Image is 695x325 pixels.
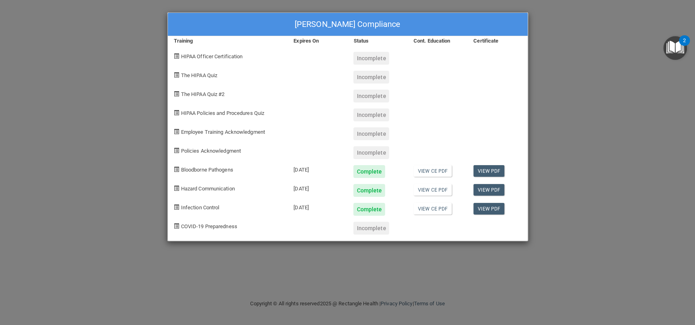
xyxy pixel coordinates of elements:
[353,71,389,84] div: Incomplete
[663,36,687,60] button: Open Resource Center, 2 new notifications
[287,197,347,216] div: [DATE]
[168,36,288,46] div: Training
[347,36,407,46] div: Status
[181,110,264,116] span: HIPAA Policies and Procedures Quiz
[181,167,233,173] span: Bloodborne Pathogens
[353,52,389,65] div: Incomplete
[181,91,225,97] span: The HIPAA Quiz #2
[353,146,389,159] div: Incomplete
[181,223,237,229] span: COVID-19 Preparedness
[181,72,217,78] span: The HIPAA Quiz
[408,36,467,46] div: Cont. Education
[683,41,686,51] div: 2
[287,178,347,197] div: [DATE]
[181,148,241,154] span: Policies Acknowledgment
[287,36,347,46] div: Expires On
[473,165,504,177] a: View PDF
[181,186,235,192] span: Hazard Communication
[414,184,452,196] a: View CE PDF
[168,13,528,36] div: [PERSON_NAME] Compliance
[353,108,389,121] div: Incomplete
[181,53,243,59] span: HIPAA Officer Certification
[473,203,504,215] a: View PDF
[353,127,389,140] div: Incomplete
[414,165,452,177] a: View CE PDF
[473,184,504,196] a: View PDF
[467,36,527,46] div: Certificate
[181,129,265,135] span: Employee Training Acknowledgment
[181,204,220,211] span: Infection Control
[353,90,389,102] div: Incomplete
[414,203,452,215] a: View CE PDF
[353,222,389,235] div: Incomplete
[353,165,385,178] div: Complete
[287,159,347,178] div: [DATE]
[353,203,385,216] div: Complete
[353,184,385,197] div: Complete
